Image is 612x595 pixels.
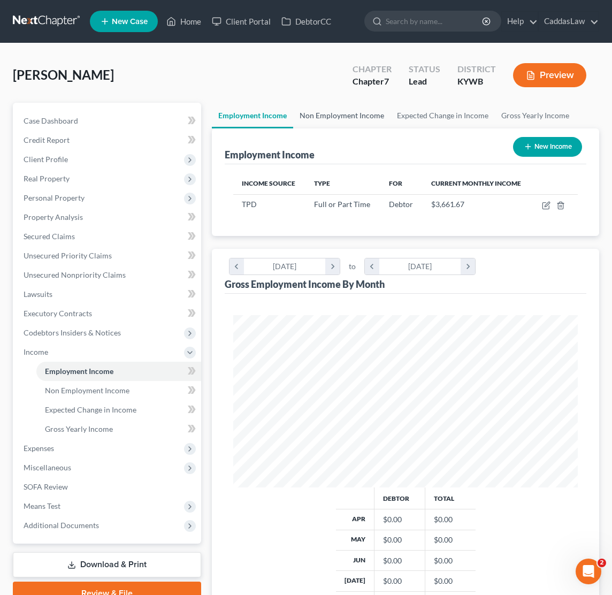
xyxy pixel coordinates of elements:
span: Lawsuits [24,289,52,299]
a: Credit Report [15,131,201,150]
span: $3,661.67 [431,200,464,209]
a: CaddasLaw [539,12,599,31]
a: Property Analysis [15,208,201,227]
span: Gross Yearly Income [45,424,113,433]
th: May [336,530,374,550]
button: New Income [513,137,582,157]
i: chevron_right [325,258,340,274]
div: Chapter [353,75,392,88]
a: Employment Income [36,362,201,381]
div: [DATE] [244,258,326,274]
div: KYWB [457,75,496,88]
a: Help [502,12,538,31]
a: Case Dashboard [15,111,201,131]
span: Expected Change in Income [45,405,136,414]
td: $0.00 [425,530,476,550]
span: Income [24,347,48,356]
div: $0.00 [383,576,416,586]
span: Property Analysis [24,212,83,222]
span: Non Employment Income [45,386,129,395]
a: Home [161,12,206,31]
td: $0.00 [425,571,476,591]
span: Means Test [24,501,60,510]
iframe: Intercom live chat [576,559,601,584]
a: Gross Yearly Income [495,103,576,128]
div: Lead [409,75,440,88]
a: Unsecured Nonpriority Claims [15,265,201,285]
span: Current Monthly Income [431,179,521,187]
span: Miscellaneous [24,463,71,472]
a: DebtorCC [276,12,336,31]
a: Gross Yearly Income [36,419,201,439]
div: $0.00 [383,514,416,525]
a: Employment Income [212,103,293,128]
span: 7 [384,76,389,86]
th: Apr [336,509,374,530]
span: Income Source [242,179,295,187]
span: Expenses [24,444,54,453]
div: Chapter [353,63,392,75]
div: $0.00 [383,535,416,545]
span: Employment Income [45,367,113,376]
th: [DATE] [336,571,374,591]
span: Unsecured Priority Claims [24,251,112,260]
span: New Case [112,18,148,26]
span: Additional Documents [24,521,99,530]
span: Executory Contracts [24,309,92,318]
span: Credit Report [24,135,70,144]
a: Secured Claims [15,227,201,246]
th: Total [425,487,476,509]
span: Debtor [389,200,413,209]
div: Status [409,63,440,75]
a: Non Employment Income [36,381,201,400]
span: Personal Property [24,193,85,202]
a: Executory Contracts [15,304,201,323]
i: chevron_right [461,258,475,274]
a: Lawsuits [15,285,201,304]
span: Type [314,179,330,187]
span: Full or Part Time [314,200,370,209]
span: Unsecured Nonpriority Claims [24,270,126,279]
div: $0.00 [383,555,416,566]
span: to [349,261,356,272]
span: TPD [242,200,257,209]
a: Download & Print [13,552,201,577]
td: $0.00 [425,509,476,530]
span: Case Dashboard [24,116,78,125]
div: [DATE] [379,258,461,274]
span: Real Property [24,174,70,183]
span: Secured Claims [24,232,75,241]
a: Non Employment Income [293,103,391,128]
span: For [389,179,402,187]
a: SOFA Review [15,477,201,497]
i: chevron_left [230,258,244,274]
th: Jun [336,550,374,570]
span: [PERSON_NAME] [13,67,114,82]
div: Gross Employment Income By Month [225,278,385,291]
i: chevron_left [365,258,379,274]
span: SOFA Review [24,482,68,491]
button: Preview [513,63,586,87]
span: 2 [598,559,606,567]
a: Expected Change in Income [391,103,495,128]
a: Unsecured Priority Claims [15,246,201,265]
span: Codebtors Insiders & Notices [24,328,121,337]
div: Employment Income [225,148,315,161]
a: Client Portal [206,12,276,31]
a: Expected Change in Income [36,400,201,419]
td: $0.00 [425,550,476,570]
input: Search by name... [386,11,484,31]
div: District [457,63,496,75]
span: Client Profile [24,155,68,164]
th: Debtor [374,487,425,509]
